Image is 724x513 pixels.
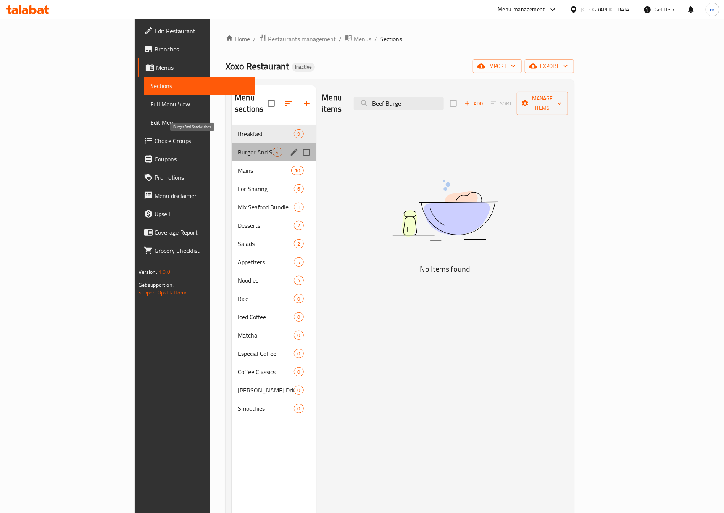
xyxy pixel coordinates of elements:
span: Smoothies [238,404,294,413]
nav: breadcrumb [226,34,574,44]
span: Inactive [292,64,315,70]
span: Edit Restaurant [155,26,250,35]
div: Appetizers [238,257,294,267]
a: Coupons [138,150,256,168]
a: Sections [144,77,256,95]
a: Edit Menu [144,113,256,132]
a: Choice Groups [138,132,256,150]
nav: Menu sections [232,122,316,421]
h2: Menu items [322,92,345,115]
span: import [479,61,516,71]
div: items [294,184,303,193]
span: Coupons [155,154,250,164]
span: Add item [461,98,486,109]
span: 0 [294,405,303,412]
div: Desserts2 [232,216,316,235]
a: Upsell [138,205,256,223]
div: Mojito's Drinks [238,386,294,395]
div: items [294,386,303,395]
span: 0 [294,332,303,339]
span: Sections [150,81,250,90]
button: edit [289,146,300,158]
div: items [294,129,303,138]
span: Select section first [486,98,517,109]
div: items [291,166,303,175]
div: items [294,367,303,376]
span: Matcha [238,331,294,340]
img: dish.svg [350,160,540,261]
span: 4 [273,149,282,156]
div: items [294,349,303,358]
span: Add [463,99,484,108]
span: Burger And Sandwiches [238,148,273,157]
input: search [354,97,444,110]
a: Grocery Checklist [138,241,256,260]
div: Burger And Sandwiches4edit [232,143,316,161]
span: Coverage Report [155,228,250,237]
div: Smoothies0 [232,399,316,418]
span: 5 [294,259,303,266]
div: items [294,221,303,230]
span: Mix Seafood Bundle [238,203,294,212]
div: items [294,312,303,322]
div: Breakfast9 [232,125,316,143]
a: Promotions [138,168,256,187]
div: For Sharing6 [232,180,316,198]
div: Noodles4 [232,271,316,289]
span: 6 [294,185,303,193]
div: For Sharing [238,184,294,193]
div: Mains10 [232,161,316,180]
span: Choice Groups [155,136,250,145]
div: items [294,331,303,340]
button: Manage items [517,92,568,115]
div: Matcha0 [232,326,316,344]
div: Mix Seafood Bundle1 [232,198,316,216]
span: Salads [238,239,294,248]
a: Menus [138,58,256,77]
span: Sort sections [279,94,298,113]
button: Add section [298,94,316,113]
button: import [473,59,522,73]
a: Coverage Report [138,223,256,241]
a: Branches [138,40,256,58]
span: Desserts [238,221,294,230]
span: Branches [155,45,250,54]
span: 10 [292,167,303,174]
span: Iced Coffee [238,312,294,322]
span: Breakfast [238,129,294,138]
div: items [294,203,303,212]
div: items [294,257,303,267]
div: items [294,294,303,303]
span: Grocery Checklist [155,246,250,255]
a: Full Menu View [144,95,256,113]
span: Full Menu View [150,100,250,109]
h5: No Items found [350,263,540,275]
span: Rice [238,294,294,303]
div: Especial Coffee0 [232,344,316,363]
span: Coffee Classics [238,367,294,376]
span: Especial Coffee [238,349,294,358]
div: Appetizers5 [232,253,316,271]
span: 0 [294,387,303,394]
span: Upsell [155,209,250,219]
span: Menus [156,63,250,72]
span: 0 [294,350,303,357]
div: items [294,404,303,413]
button: export [525,59,574,73]
li: / [339,34,342,43]
span: export [531,61,568,71]
li: / [374,34,377,43]
span: Noodles [238,276,294,285]
span: m [710,5,715,14]
div: Salads2 [232,235,316,253]
span: Menus [354,34,371,43]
